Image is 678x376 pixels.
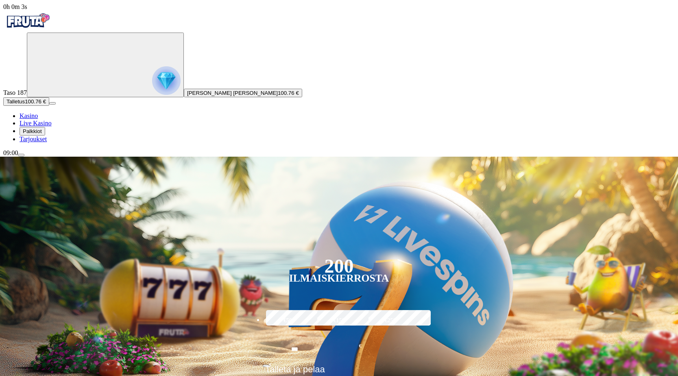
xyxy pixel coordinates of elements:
[3,3,27,10] span: user session time
[366,309,414,332] label: €250
[27,33,184,97] button: reward progress
[3,11,52,31] img: Fruta
[3,97,49,106] button: Talletusplus icon100.76 €
[324,261,353,271] div: 200
[20,120,52,127] a: poker-chip iconLive Kasino
[152,66,181,95] img: reward progress
[20,136,47,142] span: Tarjoukset
[49,102,56,105] button: menu
[20,112,38,119] span: Kasino
[359,342,362,350] span: €
[20,120,52,127] span: Live Kasino
[289,273,389,283] div: Ilmaiskierrosta
[23,128,42,134] span: Palkkiot
[18,154,24,156] button: menu
[3,25,52,32] a: Fruta
[3,89,27,96] span: Taso 187
[184,89,302,97] button: [PERSON_NAME] [PERSON_NAME]100.76 €
[269,362,272,367] span: €
[264,309,312,332] label: €50
[3,11,675,143] nav: Primary
[20,127,45,136] button: reward iconPalkkiot
[25,98,46,105] span: 100.76 €
[20,112,38,119] a: diamond iconKasino
[187,90,278,96] span: [PERSON_NAME] [PERSON_NAME]
[7,98,25,105] span: Talletus
[20,136,47,142] a: gift-inverted iconTarjoukset
[278,90,299,96] span: 100.76 €
[315,309,363,332] label: €150
[3,149,18,156] span: 09:00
